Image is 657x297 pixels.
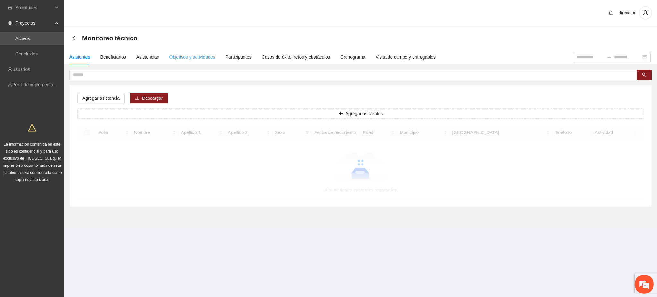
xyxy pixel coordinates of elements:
a: Activos [15,36,30,41]
span: Estamos sin conexión. Déjenos un mensaje. [12,86,113,150]
span: inbox [8,5,12,10]
span: eye [8,21,12,25]
button: search [637,70,652,80]
div: Beneficiarios [100,54,126,61]
button: plusAgregar asistentes [77,108,644,119]
a: Perfil de implementadora [12,82,62,87]
span: arrow-left [72,36,77,41]
div: Visita de campo y entregables [376,54,436,61]
span: bell [606,10,616,15]
span: Solicitudes [15,1,53,14]
div: Dejar un mensaje [33,33,108,41]
em: Enviar [96,198,116,206]
textarea: Escriba su mensaje aquí y haga clic en “Enviar” [3,175,122,198]
a: Usuarios [12,67,30,72]
span: search [642,72,646,78]
div: Objetivos y actividades [169,54,215,61]
div: Casos de éxito, retos y obstáculos [262,54,330,61]
button: user [639,6,652,19]
span: swap-right [606,55,611,60]
span: download [135,96,140,101]
div: Asistentes [69,54,90,61]
span: Descargar [142,95,163,102]
div: Back [72,36,77,41]
span: to [606,55,611,60]
div: Cronograma [340,54,365,61]
div: Asistencias [136,54,159,61]
span: La información contenida en este sitio es confidencial y para uso exclusivo de FICOSEC. Cualquier... [3,142,62,182]
div: Minimizar ventana de chat en vivo [105,3,121,19]
button: downloadDescargar [130,93,168,103]
span: warning [28,123,36,132]
a: Concluidos [15,51,38,56]
span: user [639,10,652,16]
span: plus [338,111,343,116]
div: Participantes [226,54,252,61]
span: Proyectos [15,17,53,30]
button: Agregar asistencia [77,93,125,103]
span: direccion [619,10,636,15]
span: Monitoreo técnico [82,33,137,43]
span: Agregar asistencia [82,95,120,102]
span: Agregar asistentes [346,110,383,117]
button: bell [606,8,616,18]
